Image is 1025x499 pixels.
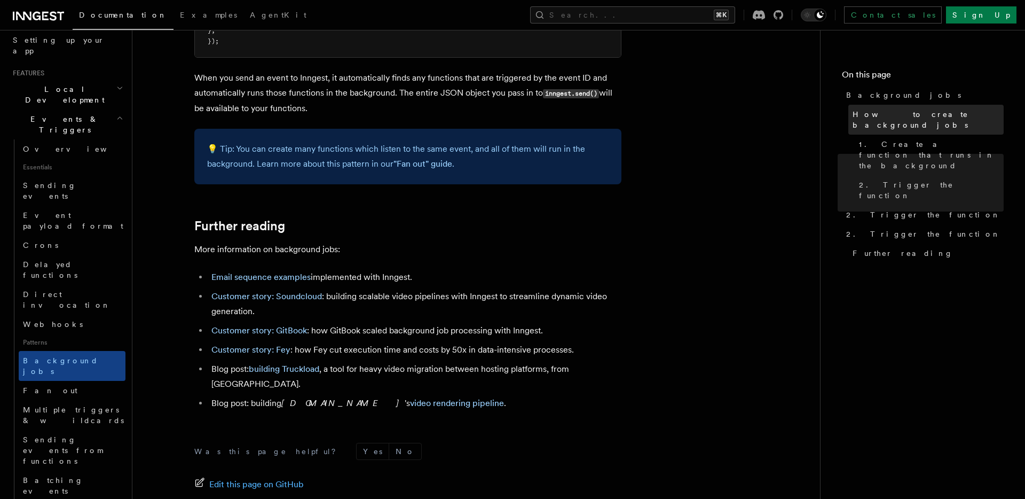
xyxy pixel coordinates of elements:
span: Events & Triggers [9,114,116,135]
a: Sending events from functions [19,430,125,471]
a: Multiple triggers & wildcards [19,400,125,430]
p: Was this page helpful? [194,446,343,457]
button: Local Development [9,80,125,110]
span: Batching events [23,476,83,495]
span: Documentation [79,11,167,19]
span: Event payload format [23,211,123,230]
code: inngest.send() [543,89,599,98]
span: }); [208,37,219,45]
li: : how GitBook scaled background job processing with Inngest. [208,323,621,338]
a: Edit this page on GitHub [194,477,304,492]
button: Search...⌘K [530,6,735,24]
a: 2. Trigger the function [842,205,1004,224]
li: implemented with Inngest. [208,270,621,285]
span: 2. Trigger the function [846,229,1000,239]
p: When you send an event to Inngest, it automatically finds any functions that are triggered by the... [194,71,621,116]
span: Webhooks [23,320,83,329]
span: , [211,27,215,34]
button: Events & Triggers [9,110,125,139]
a: "Fan out" guide [393,159,452,169]
a: Crons [19,236,125,255]
a: Customer story: Soundcloud [211,291,322,301]
a: Further reading [848,244,1004,263]
span: How to create background jobs [853,109,1004,130]
span: Local Development [9,84,116,105]
span: Fan out [23,386,77,395]
li: : building scalable video pipelines with Inngest to streamline dynamic video generation. [208,289,621,319]
span: Setting up your app [13,36,105,55]
a: Documentation [73,3,174,30]
li: Blog post: , a tool for heavy video migration between hosting platforms, from [GEOGRAPHIC_DATA]. [208,362,621,392]
span: Essentials [19,159,125,176]
p: 💡 Tip: You can create many functions which listen to the same event, and all of them will run in ... [207,142,609,171]
span: Direct invocation [23,290,111,309]
span: Sending events [23,181,76,200]
button: No [389,443,421,459]
a: video rendering pipeline [410,398,504,408]
span: Background jobs [23,356,98,376]
a: Customer story: Fey [211,345,290,355]
kbd: ⌘K [714,10,729,20]
span: 1. Create a function that runs in the background [859,139,1004,171]
button: Toggle dark mode [801,9,826,21]
span: Crons [23,241,58,250]
a: Webhooks [19,315,125,334]
a: Examples [174,3,243,29]
a: Contact sales [844,6,942,24]
a: Customer story: GitBook [211,325,307,336]
span: 2. Trigger the function [859,180,1004,201]
a: 2. Trigger the function [842,224,1004,244]
p: More information on background jobs: [194,242,621,257]
span: Examples [180,11,237,19]
button: Yes [357,443,389,459]
span: Delayed functions [23,260,77,279]
a: AgentKit [243,3,313,29]
a: Sending events [19,176,125,206]
a: Fan out [19,381,125,400]
a: Sign Up [946,6,1016,24]
span: Sending events from functions [23,435,102,465]
span: } [208,27,211,34]
a: Background jobs [842,85,1004,105]
h4: On this page [842,68,1004,85]
span: Overview [23,145,133,153]
em: [DOMAIN_NAME] [281,398,405,408]
a: Email sequence examples [211,272,311,282]
span: Further reading [853,248,953,259]
a: 2. Trigger the function [855,175,1004,205]
a: Overview [19,139,125,159]
a: 1. Create a function that runs in the background [855,135,1004,175]
li: Blog post: building 's . [208,396,621,411]
span: AgentKit [250,11,306,19]
a: Direct invocation [19,285,125,315]
a: Background jobs [19,351,125,381]
span: Multiple triggers & wildcards [23,406,124,425]
li: : how Fey cut execution time and costs by 50x in data-intensive processes. [208,342,621,357]
a: Delayed functions [19,255,125,285]
span: Patterns [19,334,125,351]
a: How to create background jobs [848,105,1004,135]
a: building Truckload [249,364,319,374]
span: 2. Trigger the function [846,209,1000,220]
span: Edit this page on GitHub [209,477,304,492]
a: Setting up your app [9,30,125,60]
a: Event payload format [19,206,125,236]
span: Background jobs [846,90,961,100]
span: Features [9,69,44,77]
a: Further reading [194,219,285,233]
